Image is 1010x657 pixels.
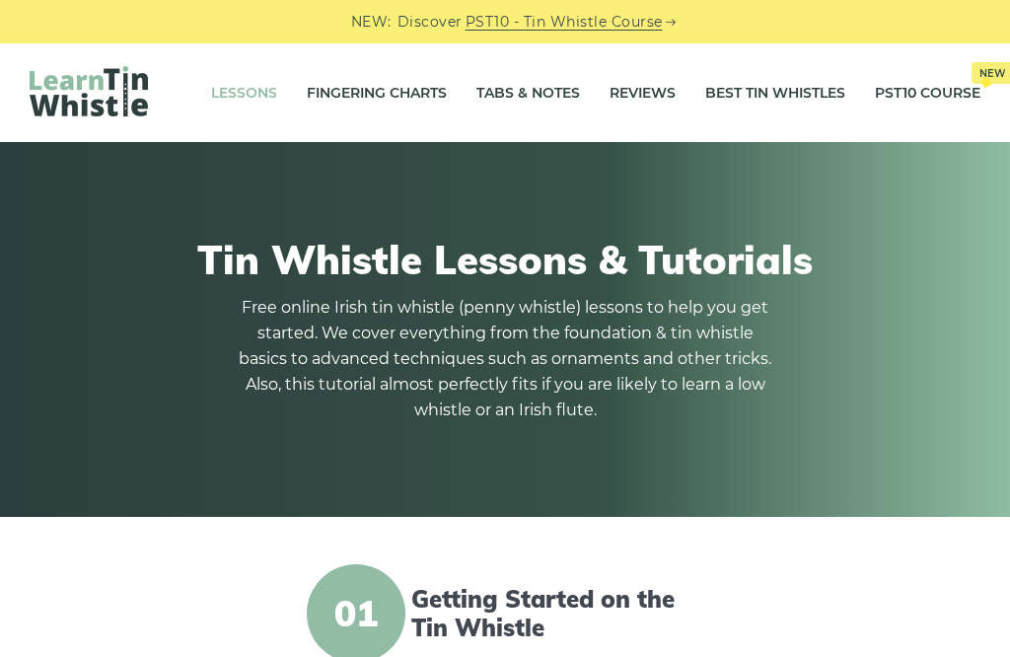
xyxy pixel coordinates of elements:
a: Best Tin Whistles [705,68,845,117]
h1: Tin Whistle Lessons & Tutorials [39,236,971,283]
a: Reviews [610,68,676,117]
a: Getting Started on the Tin Whistle [411,585,708,642]
a: Fingering Charts [307,68,447,117]
p: Free online Irish tin whistle (penny whistle) lessons to help you get started. We cover everythin... [239,295,771,423]
a: Tabs & Notes [476,68,580,117]
img: LearnTinWhistle.com [30,66,148,116]
a: PST10 CourseNew [875,68,980,117]
a: Lessons [211,68,277,117]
